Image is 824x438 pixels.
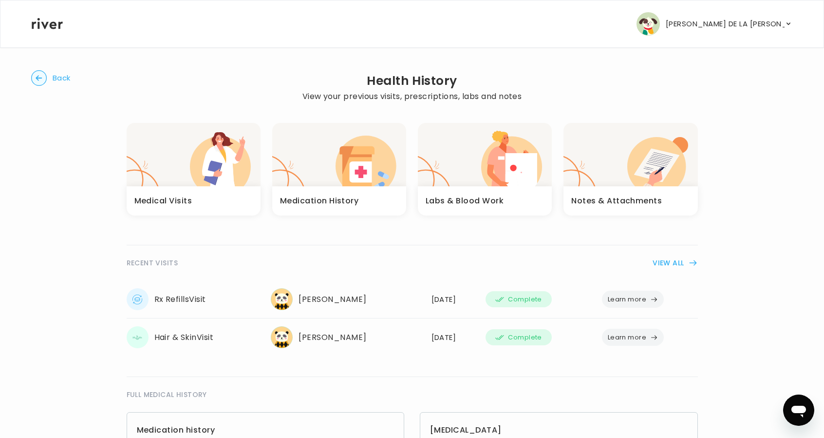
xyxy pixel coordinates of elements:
h3: Notes & Attachments [571,194,662,208]
h3: Labs & Blood Work [426,194,504,208]
iframe: Button to launch messaging window [783,395,814,426]
div: [PERSON_NAME] [271,288,419,310]
button: Learn more [602,329,664,346]
span: Complete [508,294,542,305]
p: View your previous visits, prescriptions, labs and notes [302,90,522,103]
button: Learn more [602,291,664,308]
button: user avatar[PERSON_NAME] DE LA [PERSON_NAME] [637,12,792,36]
img: user avatar [637,12,660,36]
button: VIEW ALL [653,257,697,269]
div: [DATE] [431,293,474,306]
div: [DATE] [431,331,474,344]
button: Notes & Attachments [563,123,697,216]
div: [PERSON_NAME] [271,326,419,348]
p: [PERSON_NAME] DE LA [PERSON_NAME] [666,17,785,31]
span: FULL MEDICAL HISTORY [127,389,207,400]
button: Labs & Blood Work [418,123,552,216]
span: Complete [508,332,542,343]
div: Rx Refills Visit [127,288,260,310]
div: Hair & Skin Visit [127,326,260,348]
img: provider avatar [271,326,293,348]
span: RECENT VISITS [127,257,178,269]
h3: Medical Visits [134,194,192,208]
h2: Health History [302,74,522,88]
h3: Medication history [137,422,394,438]
img: provider avatar [271,288,293,310]
button: Medication History [272,123,406,216]
button: Medical Visits [127,123,261,216]
h3: Medication History [280,194,359,208]
span: Back [53,71,71,85]
h3: [MEDICAL_DATA] [430,422,688,438]
button: Back [31,70,71,86]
